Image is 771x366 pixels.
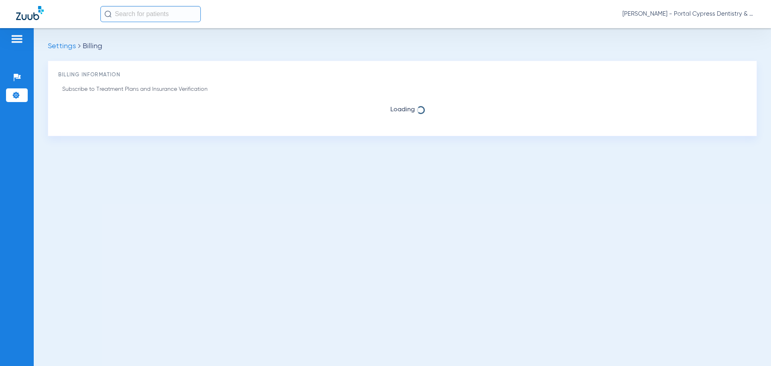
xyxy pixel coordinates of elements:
img: Search Icon [104,10,112,18]
input: Search for patients [100,6,201,22]
span: Loading [58,106,747,114]
h3: Billing Information [58,71,747,79]
img: hamburger-icon [10,34,23,44]
span: Billing [83,43,102,50]
span: [PERSON_NAME] - Portal Cypress Dentistry & Orthodontics [622,10,755,18]
img: Zuub Logo [16,6,44,20]
p: Subscribe to Treatment Plans and Insurance Verification [62,85,439,94]
span: Settings [48,43,76,50]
